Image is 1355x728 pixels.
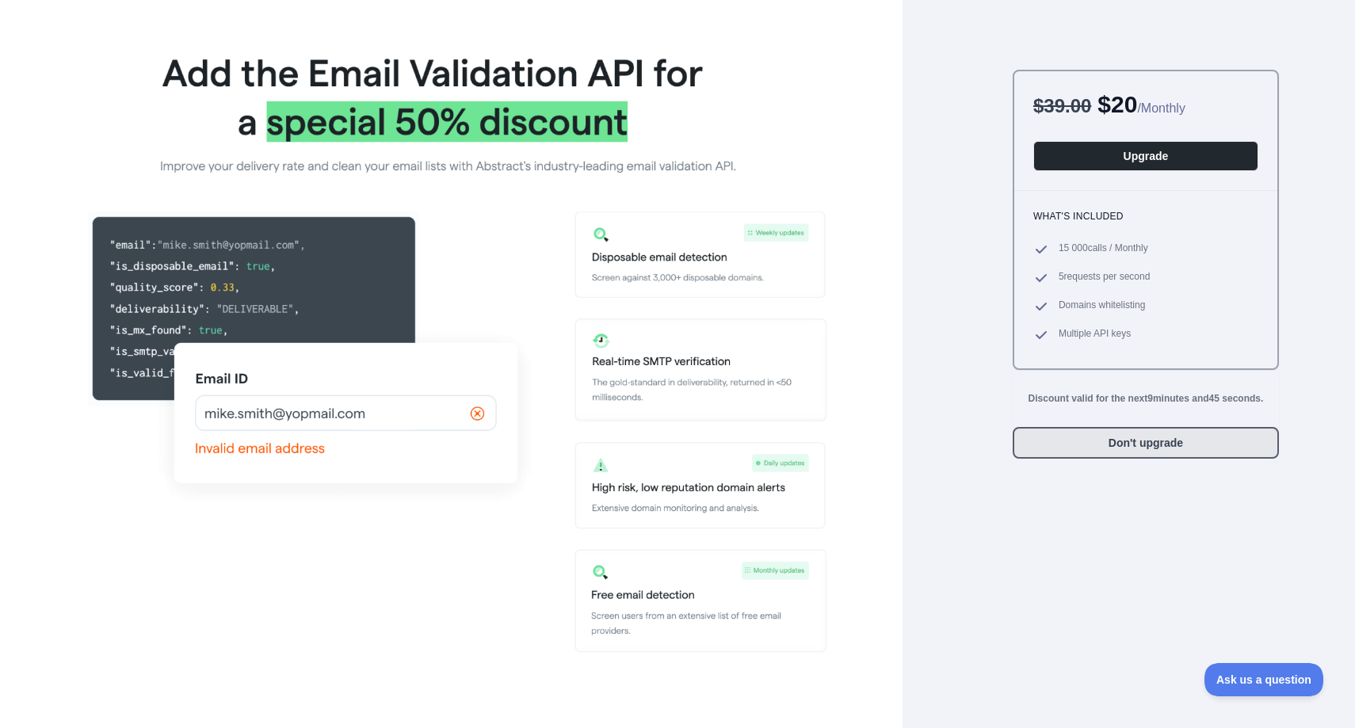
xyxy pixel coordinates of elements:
[1059,242,1148,257] span: 15 000 calls / Monthly
[1013,427,1279,459] button: Don't upgrade
[1059,270,1150,286] span: 5 requests per second
[1204,663,1323,696] iframe: Toggle Customer Support
[1137,101,1185,115] span: / Monthly
[1033,141,1258,171] button: Upgrade
[1059,327,1131,343] span: Multiple API keys
[1097,91,1137,117] span: $ 20
[76,38,826,654] img: Offer
[1059,299,1145,314] span: Domains whitelisting
[1033,210,1258,223] h3: What's included
[1029,393,1264,404] strong: Discount valid for the next 9 minutes and 45 seconds.
[1033,95,1091,116] span: $ 39.00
